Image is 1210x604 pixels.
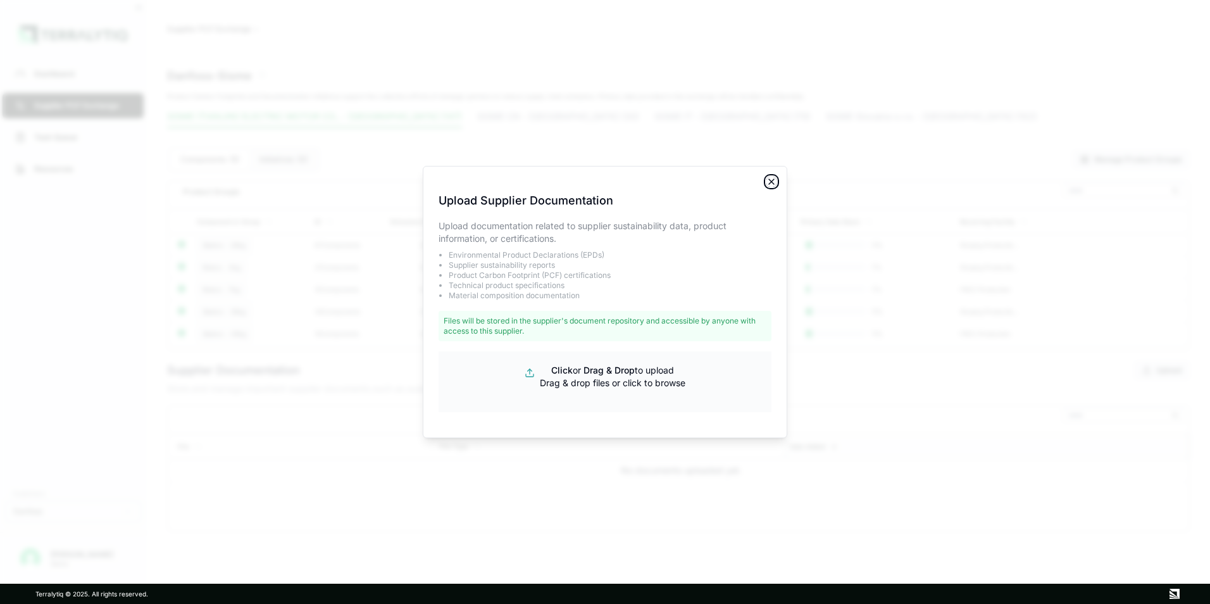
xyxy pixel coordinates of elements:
h3: Upload Supplier Documentation [439,192,771,210]
li: Environmental Product Declarations (EPDs) [449,250,771,260]
p: Upload documentation related to supplier sustainability data, product information, or certificati... [439,220,771,245]
p: or to upload Drag & drop files or click to browse [540,364,685,389]
li: Supplier sustainability reports [449,260,771,270]
li: Technical product specifications [449,280,771,291]
span: Drag & Drop [583,365,635,375]
div: Files will be stored in the supplier's document repository and accessible by anyone with access t... [439,311,771,341]
li: Material composition documentation [449,291,771,301]
button: Clickor Drag & Dropto upload Drag & drop files or click to browse [452,364,758,389]
li: Product Carbon Footprint (PCF) certifications [449,270,771,280]
span: Click [551,365,573,375]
